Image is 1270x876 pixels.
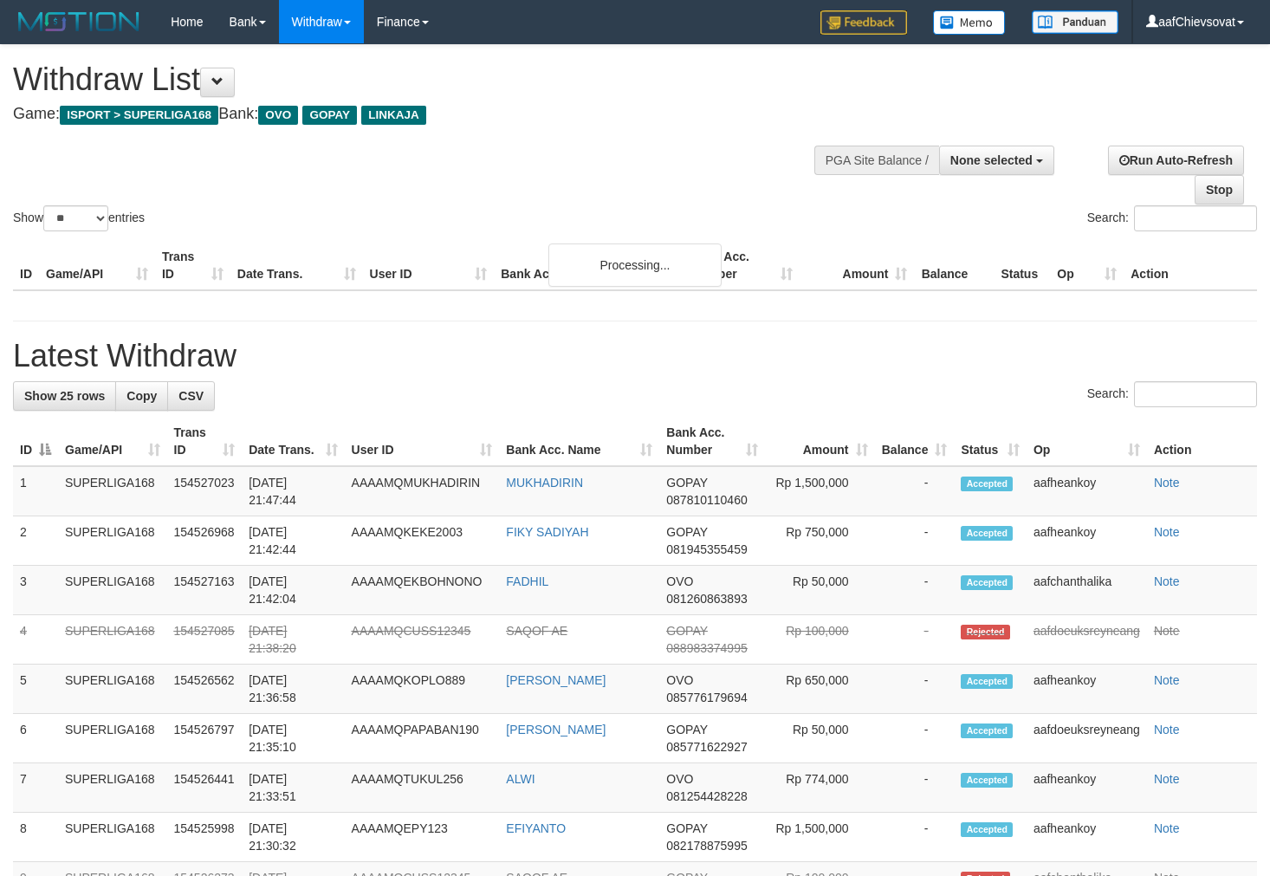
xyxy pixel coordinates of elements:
[167,466,243,516] td: 154527023
[666,624,707,638] span: GOPAY
[1154,673,1180,687] a: Note
[961,526,1013,541] span: Accepted
[167,763,243,813] td: 154526441
[13,241,39,290] th: ID
[666,542,747,556] span: Copy 081945355459 to clipboard
[242,466,344,516] td: [DATE] 21:47:44
[13,106,829,123] h4: Game: Bank:
[258,106,298,125] span: OVO
[506,673,606,687] a: [PERSON_NAME]
[361,106,426,125] span: LINKAJA
[1027,466,1147,516] td: aafheankoy
[765,417,875,466] th: Amount: activate to sort column ascending
[58,763,167,813] td: SUPERLIGA168
[58,615,167,665] td: SUPERLIGA168
[13,381,116,411] a: Show 25 rows
[345,665,500,714] td: AAAAMQKOPLO889
[167,615,243,665] td: 154527085
[345,763,500,813] td: AAAAMQTUKUL256
[13,615,58,665] td: 4
[345,615,500,665] td: AAAAMQCUSS12345
[499,417,659,466] th: Bank Acc. Name: activate to sort column ascending
[933,10,1006,35] img: Button%20Memo.svg
[961,773,1013,788] span: Accepted
[961,477,1013,491] span: Accepted
[954,417,1026,466] th: Status: activate to sort column ascending
[58,466,167,516] td: SUPERLIGA168
[548,243,722,287] div: Processing...
[961,674,1013,689] span: Accepted
[666,574,693,588] span: OVO
[875,665,955,714] td: -
[914,241,994,290] th: Balance
[666,525,707,539] span: GOPAY
[666,723,707,736] span: GOPAY
[58,516,167,566] td: SUPERLIGA168
[167,417,243,466] th: Trans ID: activate to sort column ascending
[242,665,344,714] td: [DATE] 21:36:58
[230,241,363,290] th: Date Trans.
[1154,821,1180,835] a: Note
[13,339,1257,373] h1: Latest Withdraw
[1124,241,1257,290] th: Action
[58,417,167,466] th: Game/API: activate to sort column ascending
[506,574,548,588] a: FADHIL
[167,566,243,615] td: 154527163
[1154,525,1180,539] a: Note
[242,763,344,813] td: [DATE] 21:33:51
[1134,381,1257,407] input: Search:
[13,813,58,862] td: 8
[1027,763,1147,813] td: aafheankoy
[666,493,747,507] span: Copy 087810110460 to clipboard
[1032,10,1118,34] img: panduan.png
[939,146,1054,175] button: None selected
[13,516,58,566] td: 2
[666,740,747,754] span: Copy 085771622927 to clipboard
[666,592,747,606] span: Copy 081260863893 to clipboard
[1050,241,1124,290] th: Op
[363,241,495,290] th: User ID
[765,763,875,813] td: Rp 774,000
[242,714,344,763] td: [DATE] 21:35:10
[1195,175,1244,204] a: Stop
[814,146,939,175] div: PGA Site Balance /
[961,575,1013,590] span: Accepted
[1154,476,1180,490] a: Note
[1027,417,1147,466] th: Op: activate to sort column ascending
[178,389,204,403] span: CSV
[58,714,167,763] td: SUPERLIGA168
[58,665,167,714] td: SUPERLIGA168
[13,205,145,231] label: Show entries
[506,723,606,736] a: [PERSON_NAME]
[666,476,707,490] span: GOPAY
[1154,624,1180,638] a: Note
[875,566,955,615] td: -
[345,566,500,615] td: AAAAMQEKBOHNONO
[506,772,535,786] a: ALWI
[1027,714,1147,763] td: aafdoeuksreyneang
[506,476,583,490] a: MUKHADIRIN
[167,813,243,862] td: 154525998
[1134,205,1257,231] input: Search:
[13,763,58,813] td: 7
[242,813,344,862] td: [DATE] 21:30:32
[39,241,155,290] th: Game/API
[13,665,58,714] td: 5
[875,813,955,862] td: -
[1027,615,1147,665] td: aafdoeuksreyneang
[961,822,1013,837] span: Accepted
[60,106,218,125] span: ISPORT > SUPERLIGA168
[875,763,955,813] td: -
[1027,665,1147,714] td: aafheankoy
[167,665,243,714] td: 154526562
[765,615,875,665] td: Rp 100,000
[994,241,1050,290] th: Status
[242,566,344,615] td: [DATE] 21:42:04
[875,466,955,516] td: -
[494,241,684,290] th: Bank Acc. Name
[1027,813,1147,862] td: aafheankoy
[1087,381,1257,407] label: Search:
[345,466,500,516] td: AAAAMQMUKHADIRIN
[765,714,875,763] td: Rp 50,000
[666,821,707,835] span: GOPAY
